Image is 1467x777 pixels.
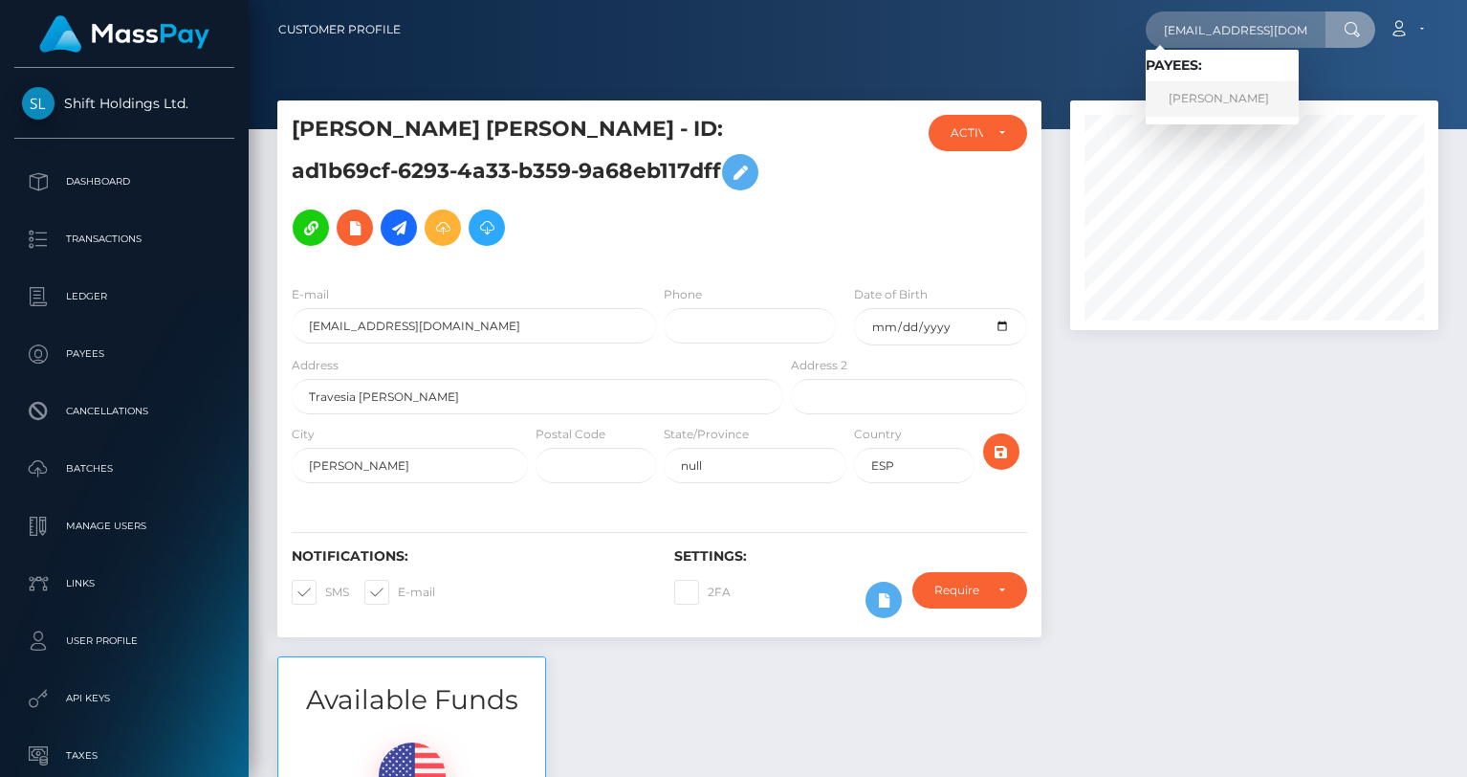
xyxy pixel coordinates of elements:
[14,215,234,263] a: Transactions
[22,282,227,311] p: Ledger
[1146,81,1299,117] a: [PERSON_NAME]
[22,684,227,713] p: API Keys
[929,115,1027,151] button: ACTIVE
[278,10,401,50] a: Customer Profile
[951,125,983,141] div: ACTIVE
[14,675,234,722] a: API Keys
[278,681,545,719] h3: Available Funds
[791,357,847,374] label: Address 2
[536,426,605,443] label: Postal Code
[292,357,339,374] label: Address
[292,426,315,443] label: City
[14,273,234,321] a: Ledger
[22,569,227,598] p: Links
[22,627,227,655] p: User Profile
[381,210,417,246] a: Initiate Payout
[854,286,928,303] label: Date of Birth
[292,115,773,255] h5: [PERSON_NAME] [PERSON_NAME] - ID: ad1b69cf-6293-4a33-b359-9a68eb117dff
[14,388,234,435] a: Cancellations
[22,742,227,770] p: Taxes
[14,445,234,493] a: Batches
[854,426,902,443] label: Country
[1146,11,1325,48] input: Search...
[22,225,227,254] p: Transactions
[292,548,646,565] h6: Notifications:
[22,397,227,426] p: Cancellations
[664,286,702,303] label: Phone
[39,15,209,53] img: MassPay Logo
[14,95,234,112] span: Shift Holdings Ltd.
[22,87,55,120] img: Shift Holdings Ltd.
[22,512,227,541] p: Manage Users
[14,560,234,608] a: Links
[22,340,227,368] p: Payees
[674,580,731,605] label: 2FA
[664,426,749,443] label: State/Province
[934,583,983,598] div: Require ID/Selfie Verification
[674,548,1028,565] h6: Settings:
[22,167,227,196] p: Dashboard
[14,330,234,378] a: Payees
[364,580,435,605] label: E-mail
[22,455,227,483] p: Batches
[292,580,349,605] label: SMS
[1146,57,1299,74] h6: Payees:
[292,286,329,303] label: E-mail
[14,617,234,665] a: User Profile
[912,572,1027,609] button: Require ID/Selfie Verification
[14,158,234,206] a: Dashboard
[14,502,234,550] a: Manage Users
